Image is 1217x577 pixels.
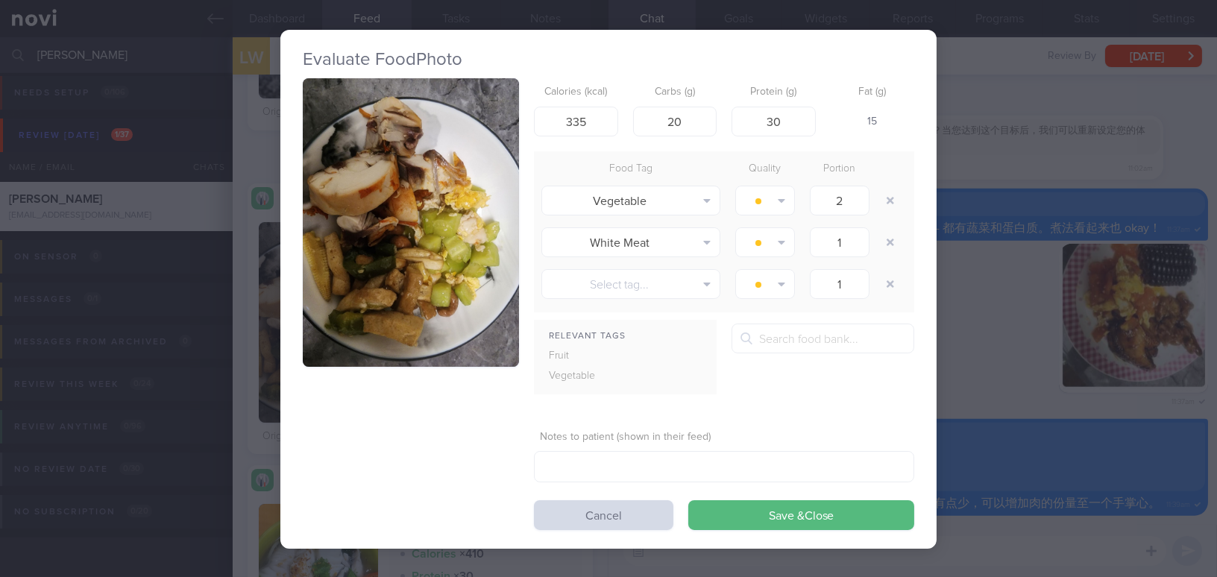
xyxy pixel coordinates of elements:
[728,159,802,180] div: Quality
[738,86,810,99] label: Protein (g)
[534,327,717,346] div: Relevant Tags
[732,324,914,353] input: Search food bank...
[810,186,869,215] input: 1.0
[534,107,618,136] input: 250
[541,269,720,299] button: Select tag...
[688,500,914,530] button: Save &Close
[802,159,877,180] div: Portion
[541,227,720,257] button: White Meat
[810,227,869,257] input: 1.0
[810,269,869,299] input: 1.0
[831,107,915,138] div: 15
[541,186,720,215] button: Vegetable
[303,48,914,71] h2: Evaluate Food Photo
[534,500,673,530] button: Cancel
[639,86,711,99] label: Carbs (g)
[534,366,629,387] div: Vegetable
[534,159,728,180] div: Food Tag
[732,107,816,136] input: 9
[633,107,717,136] input: 33
[534,346,629,367] div: Fruit
[540,86,612,99] label: Calories (kcal)
[540,431,908,444] label: Notes to patient (shown in their feed)
[837,86,909,99] label: Fat (g)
